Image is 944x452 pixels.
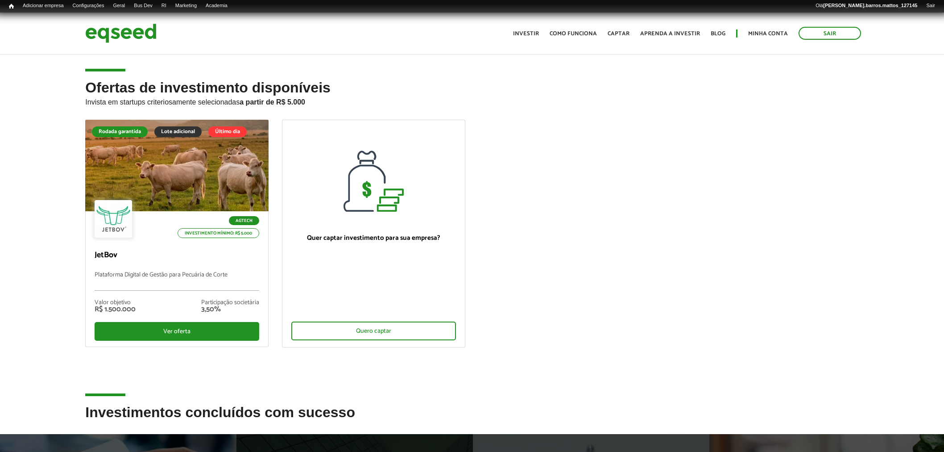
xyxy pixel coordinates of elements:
h2: Investimentos concluídos com sucesso [85,405,858,434]
div: Valor objetivo [95,300,136,306]
a: Como funciona [550,31,597,37]
a: Adicionar empresa [18,2,68,9]
strong: [PERSON_NAME].barros.mattos_127145 [823,3,917,8]
a: Academia [201,2,232,9]
div: R$ 1.500.000 [95,306,136,313]
div: 3,50% [201,306,259,313]
p: Plataforma Digital de Gestão para Pecuária de Corte [95,272,259,291]
a: Rodada garantida Lote adicional Último dia Agtech Investimento mínimo: R$ 5.000 JetBov Plataforma... [85,120,269,347]
div: Ver oferta [95,322,259,341]
a: RI [157,2,171,9]
p: Agtech [229,216,259,225]
a: Blog [711,31,725,37]
a: Quer captar investimento para sua empresa? Quero captar [282,120,465,347]
a: Início [4,2,18,11]
div: Último dia [208,126,247,137]
a: Configurações [68,2,109,9]
a: Sair [922,2,940,9]
div: Lote adicional [154,126,202,137]
span: Início [9,3,14,9]
a: Marketing [171,2,201,9]
a: Sair [799,27,861,40]
div: Participação societária [201,300,259,306]
a: Bus Dev [129,2,157,9]
a: Investir [513,31,539,37]
img: EqSeed [85,21,157,45]
a: Olá[PERSON_NAME].barros.mattos_127145 [811,2,922,9]
strong: a partir de R$ 5.000 [240,98,305,106]
div: Quero captar [291,322,456,340]
p: JetBov [95,251,259,260]
p: Quer captar investimento para sua empresa? [291,234,456,242]
a: Geral [108,2,129,9]
div: Rodada garantida [92,126,148,137]
a: Captar [608,31,629,37]
h2: Ofertas de investimento disponíveis [85,80,858,120]
p: Invista em startups criteriosamente selecionadas [85,96,858,106]
a: Minha conta [748,31,788,37]
p: Investimento mínimo: R$ 5.000 [178,228,259,238]
a: Aprenda a investir [640,31,700,37]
